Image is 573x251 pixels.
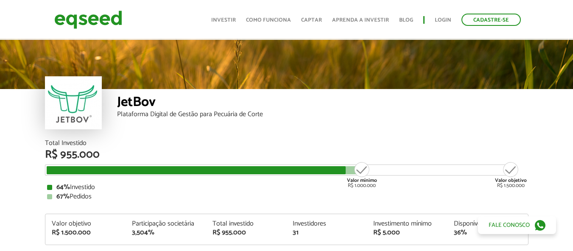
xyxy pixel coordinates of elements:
[373,220,441,227] div: Investimento mínimo
[293,220,361,227] div: Investidores
[54,8,122,31] img: EqSeed
[132,229,200,236] div: 3,504%
[399,17,413,23] a: Blog
[454,229,522,236] div: 36%
[301,17,322,23] a: Captar
[52,220,120,227] div: Valor objetivo
[347,176,377,184] strong: Valor mínimo
[373,229,441,236] div: R$ 5.000
[45,140,528,147] div: Total Investido
[212,220,280,227] div: Total investido
[211,17,236,23] a: Investir
[52,229,120,236] div: R$ 1.500.000
[117,95,528,111] div: JetBov
[246,17,291,23] a: Como funciona
[478,216,556,234] a: Fale conosco
[346,161,378,188] div: R$ 1.000.000
[435,17,451,23] a: Login
[56,181,70,193] strong: 64%
[56,191,70,202] strong: 67%
[461,14,521,26] a: Cadastre-se
[332,17,389,23] a: Aprenda a investir
[495,176,527,184] strong: Valor objetivo
[47,184,526,191] div: Investido
[212,229,280,236] div: R$ 955.000
[45,149,528,160] div: R$ 955.000
[47,193,526,200] div: Pedidos
[495,161,527,188] div: R$ 1.500.000
[293,229,361,236] div: 31
[117,111,528,118] div: Plataforma Digital de Gestão para Pecuária de Corte
[132,220,200,227] div: Participação societária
